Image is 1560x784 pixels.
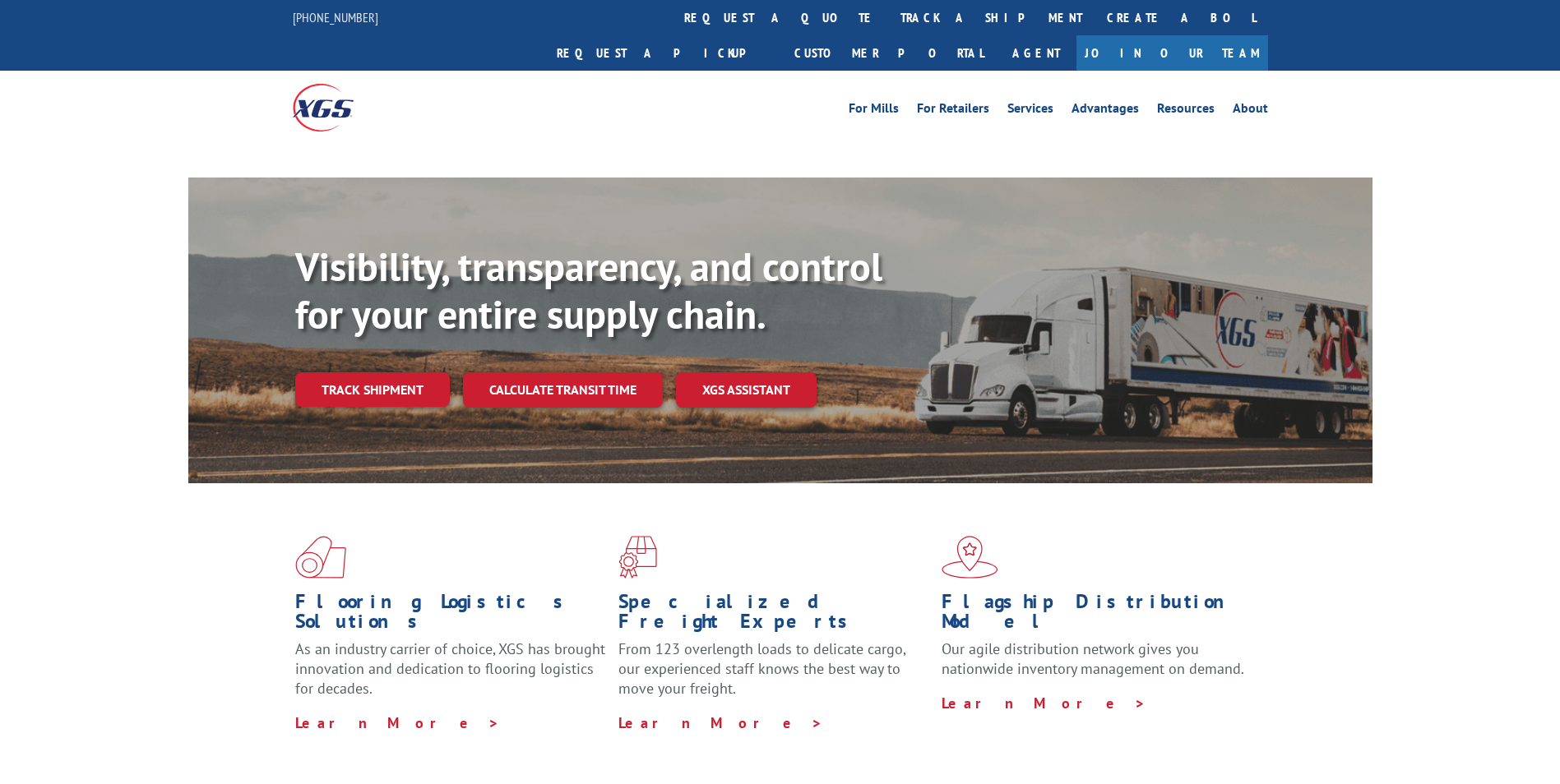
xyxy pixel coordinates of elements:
a: Resources [1157,102,1215,120]
img: xgs-icon-focused-on-flooring-red [618,536,657,579]
a: Agent [996,35,1076,71]
a: Customer Portal [782,35,996,71]
a: [PHONE_NUMBER] [293,9,378,25]
h1: Flagship Distribution Model [942,592,1252,639]
a: Advantages [1072,102,1139,120]
span: Our agile distribution network gives you nationwide inventory management on demand. [942,639,1244,678]
a: Learn More > [295,713,500,732]
a: For Mills [849,102,899,120]
b: Visibility, transparency, and control for your entire supply chain. [295,241,882,339]
a: Request a pickup [544,35,782,71]
a: Learn More > [618,713,823,732]
a: Calculate transit time [463,372,663,408]
img: xgs-icon-total-supply-chain-intelligence-red [295,536,346,579]
img: xgs-icon-flagship-distribution-model-red [942,536,998,579]
h1: Flooring Logistics Solutions [295,592,606,639]
h1: Specialized Freight Experts [618,592,929,639]
a: Track shipment [295,372,450,407]
a: XGS ASSISTANT [676,372,817,408]
a: Services [1007,102,1053,120]
p: From 123 overlength loads to delicate cargo, our experienced staff knows the best way to move you... [618,639,929,713]
a: About [1233,102,1268,120]
a: Join Our Team [1076,35,1268,71]
a: Learn More > [942,694,1146,713]
a: For Retailers [917,102,989,120]
span: As an industry carrier of choice, XGS has brought innovation and dedication to flooring logistics... [295,639,605,698]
